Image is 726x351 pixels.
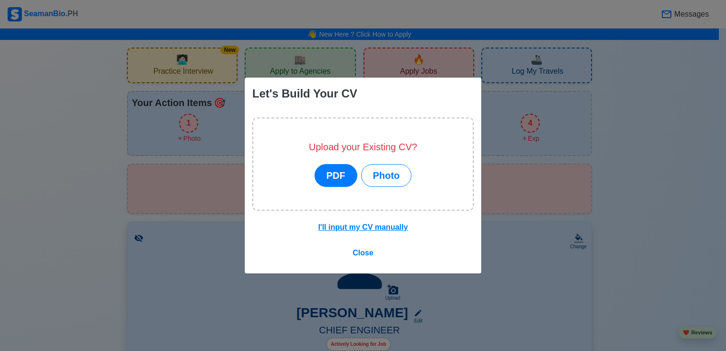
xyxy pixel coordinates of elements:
[361,164,412,187] button: Photo
[318,223,408,231] u: I'll input my CV manually
[353,249,373,257] span: Close
[312,218,414,236] button: I'll input my CV manually
[309,141,417,153] h5: Upload your Existing CV?
[315,164,357,187] button: PDF
[252,85,357,102] div: Let's Build Your CV
[346,244,380,262] button: Close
